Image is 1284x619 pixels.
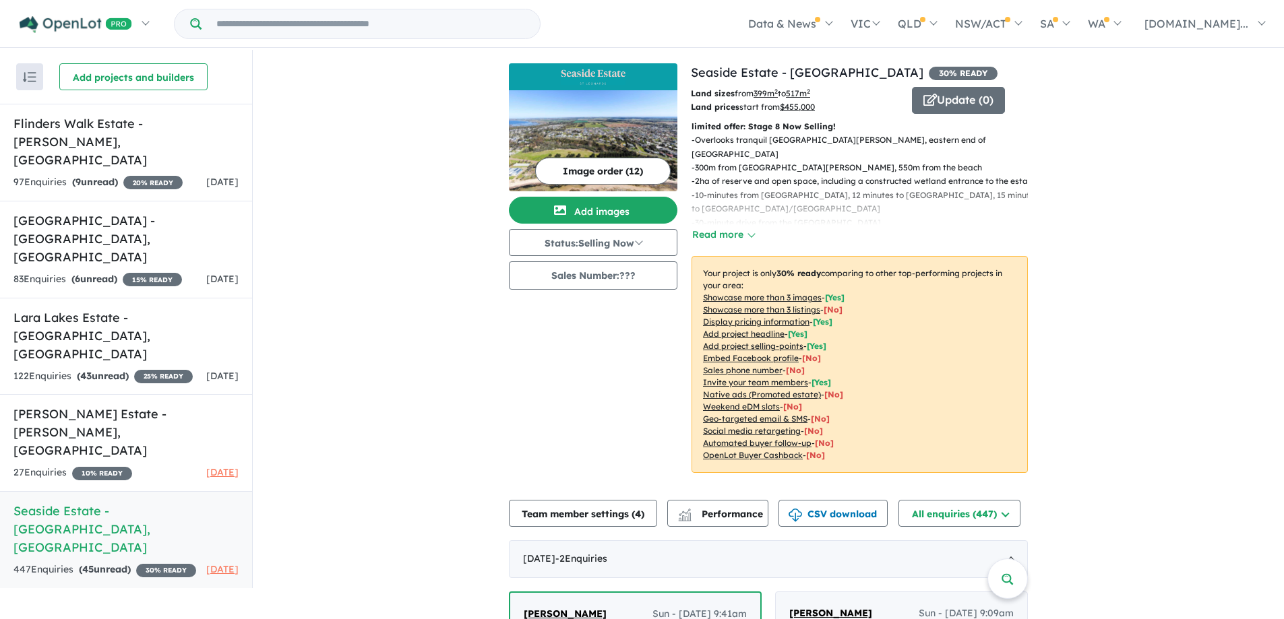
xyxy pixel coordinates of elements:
[72,176,118,188] strong: ( unread)
[123,273,182,286] span: 15 % READY
[59,63,208,90] button: Add projects and builders
[692,174,1039,188] p: - 2ha of reserve and open space, including a constructed wetland entrance to the estate
[206,466,239,478] span: [DATE]
[703,426,801,436] u: Social media retargeting
[678,513,692,521] img: bar-chart.svg
[703,377,808,387] u: Invite your team members
[898,500,1020,527] button: All enquiries (447)
[804,426,823,436] span: [No]
[13,115,239,169] h5: Flinders Walk Estate - [PERSON_NAME] , [GEOGRAPHIC_DATA]
[703,389,821,399] u: Native ads (Promoted estate)
[703,341,803,351] u: Add project selling-points
[123,176,183,189] span: 20 % READY
[13,211,239,266] h5: [GEOGRAPHIC_DATA] - [GEOGRAPHIC_DATA] , [GEOGRAPHIC_DATA]
[13,562,196,578] div: 447 Enquir ies
[811,414,830,424] span: [No]
[788,329,807,339] span: [ Yes ]
[774,88,778,95] sup: 2
[789,607,872,619] span: [PERSON_NAME]
[13,368,193,385] div: 122 Enquir ies
[703,365,783,375] u: Sales phone number
[206,273,239,285] span: [DATE]
[509,197,677,224] button: Add images
[776,268,821,278] b: 30 % ready
[692,133,1039,161] p: - Overlooks tranquil [GEOGRAPHIC_DATA][PERSON_NAME], eastern end of [GEOGRAPHIC_DATA]
[812,377,831,387] span: [ Yes ]
[691,87,902,100] p: from
[703,317,809,327] u: Display pricing information
[789,509,802,522] img: download icon
[509,540,1028,578] div: [DATE]
[679,509,691,516] img: line-chart.svg
[692,216,1039,230] p: - 30-minute drive from the [GEOGRAPHIC_DATA]
[778,500,888,527] button: CSV download
[807,88,810,95] sup: 2
[703,438,812,448] u: Automated buyer follow-up
[783,401,802,412] span: [No]
[692,120,1028,133] p: limited offer: Stage 8 Now Selling!
[929,67,998,80] span: 30 % READY
[23,72,36,82] img: sort.svg
[703,401,780,412] u: Weekend eDM slots
[786,88,810,98] u: 517 m
[13,405,239,459] h5: [PERSON_NAME] Estate - [PERSON_NAME] , [GEOGRAPHIC_DATA]
[815,438,834,448] span: [No]
[691,102,739,112] b: Land prices
[703,414,807,424] u: Geo-targeted email & SMS
[13,174,183,191] div: 97 Enquir ies
[1144,17,1248,30] span: [DOMAIN_NAME]...
[691,88,735,98] b: Land sizes
[692,227,755,242] button: Read more
[635,508,641,520] span: 4
[509,90,677,191] img: Seaside Estate - St Leonards
[514,69,672,85] img: Seaside Estate - St Leonards Logo
[802,353,821,363] span: [ No ]
[691,65,923,80] a: Seaside Estate - [GEOGRAPHIC_DATA]
[912,87,1005,114] button: Update (0)
[206,176,239,188] span: [DATE]
[806,450,825,460] span: [No]
[703,450,803,460] u: OpenLot Buyer Cashback
[692,256,1028,473] p: Your project is only comparing to other top-performing projects in your area: - - - - - - - - - -...
[136,564,196,577] span: 30 % READY
[206,563,239,575] span: [DATE]
[692,161,1039,174] p: - 300m from [GEOGRAPHIC_DATA][PERSON_NAME], 550m from the beach
[667,500,768,527] button: Performance
[824,389,843,399] span: [No]
[80,370,92,382] span: 43
[13,502,239,556] h5: Seaside Estate - [GEOGRAPHIC_DATA] , [GEOGRAPHIC_DATA]
[72,467,132,480] span: 10 % READY
[134,370,193,383] span: 25 % READY
[807,341,826,351] span: [ Yes ]
[824,304,843,315] span: [ No ]
[778,88,810,98] span: to
[691,100,902,114] p: start from
[20,16,132,33] img: Openlot PRO Logo White
[77,370,129,382] strong: ( unread)
[703,353,799,363] u: Embed Facebook profile
[555,552,607,564] span: - 2 Enquir ies
[692,189,1039,216] p: - 10-minutes from [GEOGRAPHIC_DATA], 12 minutes to [GEOGRAPHIC_DATA], 15 minutes to [GEOGRAPHIC_D...
[509,500,657,527] button: Team member settings (4)
[509,261,677,290] button: Sales Number:???
[509,63,677,191] a: Seaside Estate - St Leonards LogoSeaside Estate - St Leonards
[535,158,671,185] button: Image order (12)
[754,88,778,98] u: 399 m
[509,229,677,256] button: Status:Selling Now
[680,508,763,520] span: Performance
[79,563,131,575] strong: ( unread)
[780,102,815,112] u: $ 455,000
[13,465,132,481] div: 27 Enquir ies
[75,273,80,285] span: 6
[204,9,537,38] input: Try estate name, suburb, builder or developer
[82,563,94,575] span: 45
[825,292,845,302] span: [ Yes ]
[703,304,820,315] u: Showcase more than 3 listings
[13,271,182,288] div: 83 Enquir ies
[786,365,805,375] span: [ No ]
[703,292,822,302] u: Showcase more than 3 images
[813,317,832,327] span: [ Yes ]
[71,273,117,285] strong: ( unread)
[13,308,239,363] h5: Lara Lakes Estate - [GEOGRAPHIC_DATA] , [GEOGRAPHIC_DATA]
[75,176,81,188] span: 9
